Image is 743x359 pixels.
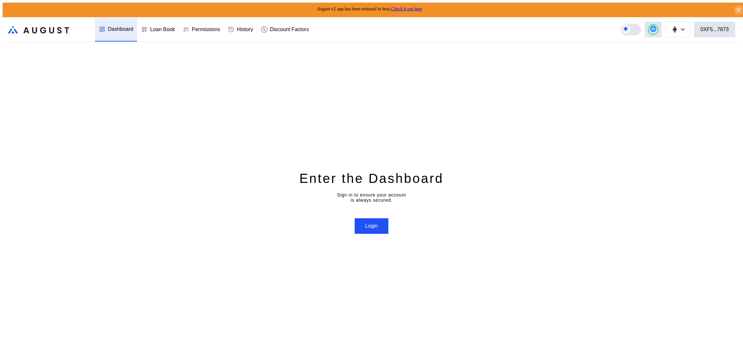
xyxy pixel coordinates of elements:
[270,27,309,32] div: Discount Factors
[317,6,422,11] span: August v2 app has been released in beta.
[108,26,133,32] div: Dashboard
[671,26,678,33] img: chain logo
[150,27,175,32] div: Loan Book
[137,18,179,42] a: Loan Book
[95,18,137,42] a: Dashboard
[391,6,422,11] a: Check it out here
[257,18,313,42] a: Discount Factors
[666,22,690,37] button: chain logo
[299,170,443,187] div: Enter the Dashboard
[355,218,388,234] button: Login
[224,18,257,42] a: History
[179,18,224,42] a: Permissions
[694,22,735,37] button: 0XF5...7873
[337,192,406,203] div: Sign in to ensure your account is always secured.
[192,27,220,32] div: Permissions
[701,27,729,32] div: 0XF5...7873
[237,27,253,32] div: History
